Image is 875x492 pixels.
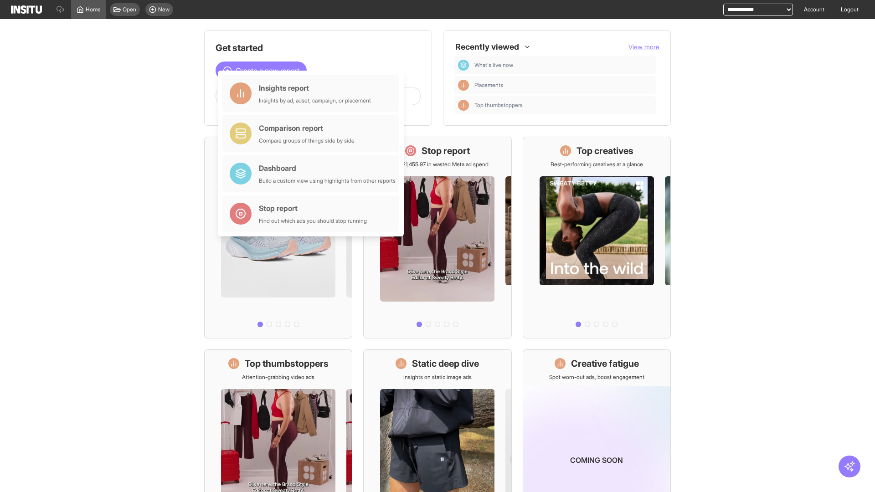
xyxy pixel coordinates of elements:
p: Save £21,455.97 in wasted Meta ad spend [386,161,489,168]
img: Logo [11,5,42,14]
a: Stop reportSave £21,455.97 in wasted Meta ad spend [363,137,511,338]
div: Stop report [259,203,367,214]
a: What's live nowSee all active ads instantly [204,137,352,338]
button: Create a new report [216,61,307,80]
div: Insights [458,100,469,111]
span: What's live now [474,61,513,69]
a: Top creativesBest-performing creatives at a glance [523,137,671,338]
span: New [158,6,170,13]
button: View more [628,42,659,51]
span: Placements [474,82,652,89]
p: Best-performing creatives at a glance [551,161,643,168]
h1: Stop report [422,144,470,157]
div: Build a custom view using highlights from other reports [259,177,396,184]
p: Attention-grabbing video ads [242,374,314,381]
span: Top thumbstoppers [474,102,652,109]
h1: Get started [216,41,421,54]
div: Find out which ads you should stop running [259,217,367,225]
div: Dashboard [259,163,396,174]
div: Insights [458,80,469,91]
span: View more [628,43,659,51]
div: Compare groups of things side by side [259,137,355,144]
div: Comparison report [259,123,355,133]
span: Home [86,6,101,13]
span: Open [123,6,136,13]
h1: Top creatives [576,144,633,157]
h1: Static deep dive [412,357,479,370]
span: Create a new report [236,65,299,76]
span: What's live now [474,61,652,69]
div: Insights report [259,82,371,93]
div: Dashboard [458,60,469,71]
h1: Top thumbstoppers [245,357,329,370]
span: Placements [474,82,503,89]
span: Top thumbstoppers [474,102,523,109]
p: Insights on static image ads [403,374,472,381]
div: Insights by ad, adset, campaign, or placement [259,97,371,104]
